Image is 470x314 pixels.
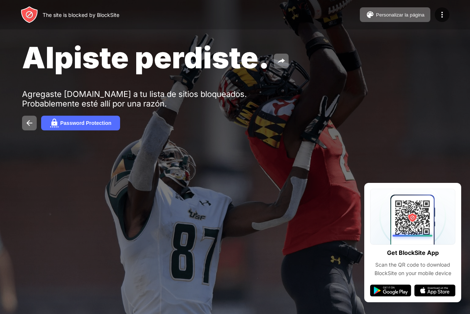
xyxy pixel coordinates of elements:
[41,116,120,130] button: Password Protection
[43,12,119,18] div: The site is blocked by BlockSite
[387,248,439,258] div: Get BlockSite App
[438,10,446,19] img: menu-icon.svg
[277,57,286,65] img: share.svg
[370,189,455,245] img: qrcode.svg
[370,261,455,277] div: Scan the QR code to download BlockSite on your mobile device
[25,119,34,127] img: back.svg
[22,89,249,108] div: Agregaste [DOMAIN_NAME] a tu lista de sitios bloqueados. Probablemente esté allí por una razón.
[414,285,455,296] img: app-store.svg
[370,285,411,296] img: google-play.svg
[22,40,270,75] span: Alpiste perdiste.
[366,10,375,19] img: pallet.svg
[21,6,38,24] img: header-logo.svg
[60,120,111,126] div: Password Protection
[50,119,59,127] img: password.svg
[360,7,430,22] button: Personalizar la página
[376,12,424,18] div: Personalizar la página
